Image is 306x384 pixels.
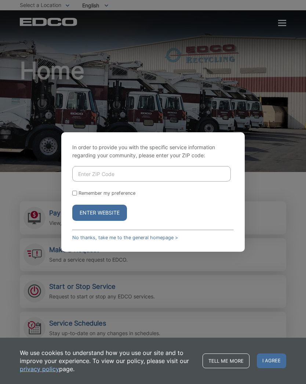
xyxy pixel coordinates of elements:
[72,166,231,182] input: Enter ZIP Code
[20,365,59,373] a: privacy policy
[79,190,135,196] label: Remember my preference
[257,354,286,368] span: I agree
[72,205,127,221] button: Enter Website
[72,143,234,159] p: In order to provide you with the specific service information regarding your community, please en...
[20,349,195,373] p: We use cookies to understand how you use our site and to improve your experience. To view our pol...
[72,235,178,240] a: No thanks, take me to the general homepage >
[203,354,249,368] a: Tell me more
